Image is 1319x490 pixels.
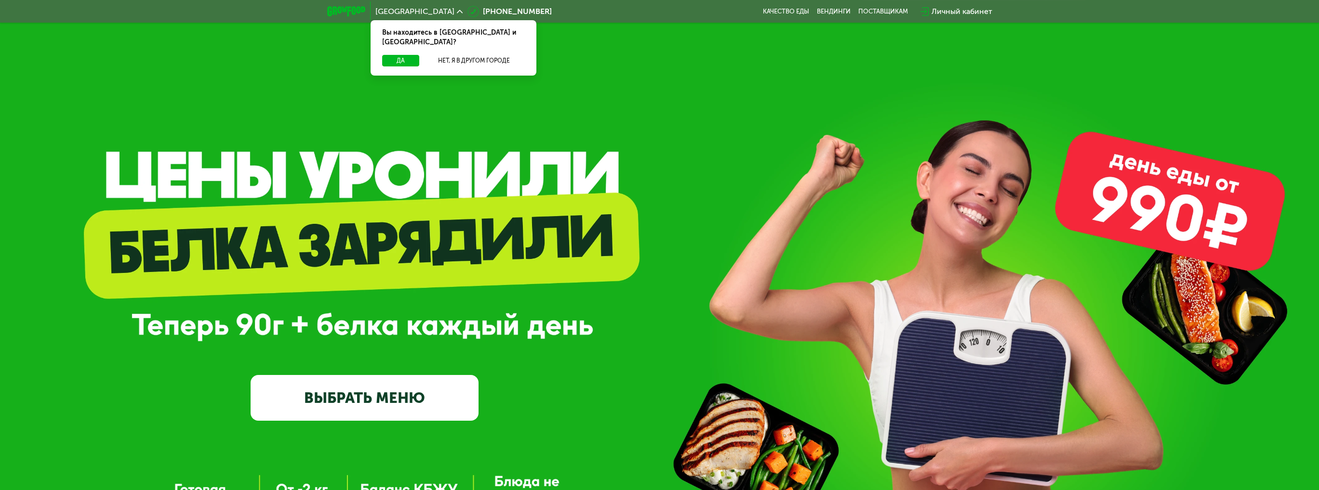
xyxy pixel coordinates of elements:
[763,8,809,15] a: Качество еды
[382,55,419,66] button: Да
[467,6,552,17] a: [PHONE_NUMBER]
[423,55,525,66] button: Нет, я в другом городе
[817,8,851,15] a: Вендинги
[251,375,479,421] a: ВЫБРАТЬ МЕНЮ
[858,8,908,15] div: поставщикам
[375,8,454,15] span: [GEOGRAPHIC_DATA]
[371,20,536,55] div: Вы находитесь в [GEOGRAPHIC_DATA] и [GEOGRAPHIC_DATA]?
[932,6,992,17] div: Личный кабинет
